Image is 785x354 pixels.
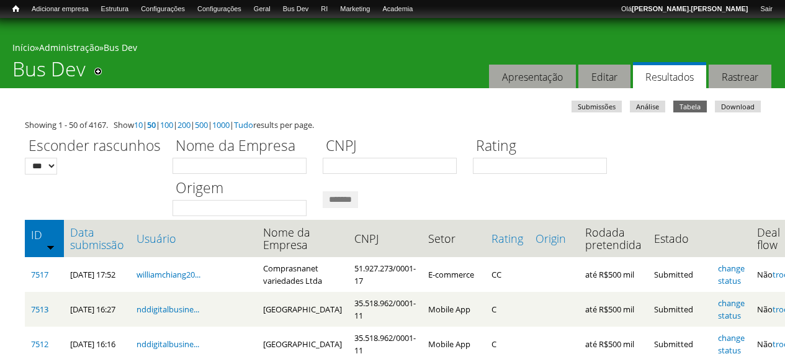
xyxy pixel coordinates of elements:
a: 200 [177,119,191,130]
strong: [PERSON_NAME].[PERSON_NAME] [632,5,748,12]
a: Análise [630,101,665,112]
a: 50 [147,119,156,130]
td: Submitted [648,257,712,292]
a: change status [718,263,745,286]
td: Comprasnanet variedades Ltda [257,257,348,292]
a: Sair [754,3,779,16]
a: Apresentação [489,65,576,89]
a: Estrutura [95,3,135,16]
td: até R$500 mil [579,292,648,327]
th: Setor [422,220,485,257]
label: Origem [173,178,315,200]
a: Bus Dev [277,3,315,16]
a: Submissões [572,101,622,112]
label: Rating [473,135,615,158]
a: Download [715,101,761,112]
a: Resultados [633,62,706,89]
span: Início [12,4,19,13]
a: 10 [134,119,143,130]
td: [DATE] 17:52 [64,257,130,292]
td: 35.518.962/0001-11 [348,292,422,327]
a: Tabela [673,101,707,112]
a: nddigitalbusine... [137,304,199,315]
td: [DATE] 16:27 [64,292,130,327]
a: Bus Dev [104,42,137,53]
a: 100 [160,119,173,130]
th: CNPJ [348,220,422,257]
a: 500 [195,119,208,130]
label: CNPJ [323,135,465,158]
th: Nome da Empresa [257,220,348,257]
a: RI [315,3,334,16]
div: » » [12,42,773,57]
a: Editar [578,65,630,89]
div: Showing 1 - 50 of 4167. Show | | | | | | results per page. [25,119,760,131]
td: Mobile App [422,292,485,327]
label: Esconder rascunhos [25,135,164,158]
td: E-commerce [422,257,485,292]
td: C [485,292,529,327]
a: Configurações [135,3,191,16]
a: change status [718,297,745,321]
td: Submitted [648,292,712,327]
a: 1000 [212,119,230,130]
a: Início [6,3,25,15]
img: ordem crescente [47,243,55,251]
a: Marketing [334,3,376,16]
td: [GEOGRAPHIC_DATA] [257,292,348,327]
th: Rodada pretendida [579,220,648,257]
td: CC [485,257,529,292]
a: 7512 [31,338,48,350]
a: Academia [376,3,419,16]
a: Olá[PERSON_NAME].[PERSON_NAME] [615,3,754,16]
a: williamchiang20... [137,269,200,280]
td: 51.927.273/0001-17 [348,257,422,292]
a: 7513 [31,304,48,315]
a: ID [31,229,58,241]
a: Administração [39,42,99,53]
a: 7517 [31,269,48,280]
a: Tudo [234,119,253,130]
td: até R$500 mil [579,257,648,292]
h1: Bus Dev [12,57,86,88]
a: Usuário [137,232,251,245]
a: Rating [491,232,523,245]
th: Estado [648,220,712,257]
label: Nome da Empresa [173,135,315,158]
a: Geral [248,3,277,16]
a: Configurações [191,3,248,16]
a: Data submissão [70,226,124,251]
a: Origin [536,232,573,245]
a: Adicionar empresa [25,3,95,16]
a: Início [12,42,35,53]
a: Rastrear [709,65,771,89]
a: nddigitalbusine... [137,338,199,350]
